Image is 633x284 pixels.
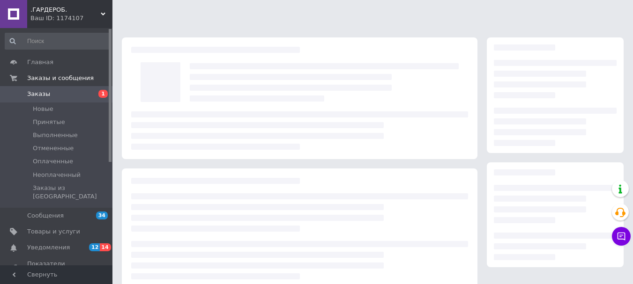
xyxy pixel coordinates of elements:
div: Ваш ID: 1174107 [30,14,112,22]
span: Неоплаченный [33,171,81,179]
span: Заказы и сообщения [27,74,94,82]
span: 14 [100,243,111,251]
span: 34 [96,211,108,219]
span: Товары и услуги [27,227,80,236]
span: Главная [27,58,53,66]
input: Поиск [5,33,111,50]
span: Отмененные [33,144,74,153]
span: Оплаченные [33,157,73,166]
span: Сообщения [27,211,64,220]
span: Новые [33,105,53,113]
span: Выполненные [33,131,78,139]
span: Принятые [33,118,65,126]
span: 12 [89,243,100,251]
button: Чат с покупателем [612,227,631,246]
span: Показатели работы компании [27,260,87,277]
span: Заказы из [GEOGRAPHIC_DATA] [33,184,110,201]
span: .ГАРДЕРОБ. [30,6,101,14]
span: 1 [98,90,108,98]
span: Уведомления [27,243,70,252]
span: Заказы [27,90,50,98]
